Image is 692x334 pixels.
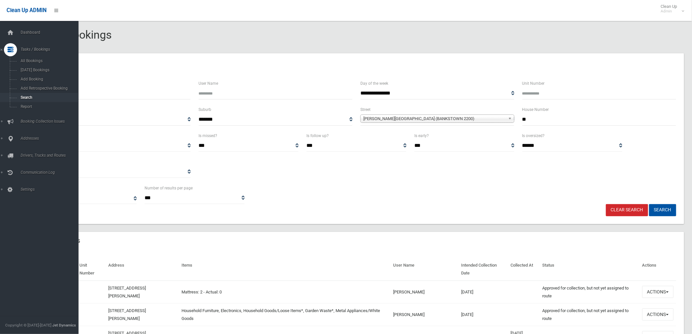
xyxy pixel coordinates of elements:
[658,4,684,14] span: Clean Up
[179,281,390,304] td: Mattress: 2 - Actual: 0
[19,153,84,158] span: Drivers, Trucks and Routes
[522,80,545,87] label: Unit Number
[19,136,84,141] span: Addresses
[7,7,46,13] span: Clean Up ADMIN
[145,185,193,192] label: Number of results per page
[179,258,390,281] th: Items
[19,77,78,81] span: Add Booking
[458,281,508,304] td: [DATE]
[19,59,78,63] span: All Bookings
[19,187,84,192] span: Settings
[199,132,217,139] label: Is missed?
[414,132,429,139] label: Is early?
[508,258,540,281] th: Collected At
[642,286,674,298] button: Actions
[19,104,78,109] span: Report
[540,303,640,326] td: Approved for collection, but not yet assigned to route
[540,281,640,304] td: Approved for collection, but not yet assigned to route
[19,95,78,100] span: Search
[640,258,676,281] th: Actions
[390,281,458,304] td: [PERSON_NAME]
[199,106,211,113] label: Suburb
[19,68,78,72] span: [DATE] Bookings
[19,119,84,124] span: Booking Collection Issues
[458,303,508,326] td: [DATE]
[306,132,329,139] label: Is follow up?
[360,106,371,113] label: Street
[649,204,676,216] button: Search
[661,9,677,14] small: Admin
[390,258,458,281] th: User Name
[19,30,84,35] span: Dashboard
[390,303,458,326] td: [PERSON_NAME]
[19,47,84,52] span: Tasks / Bookings
[360,80,388,87] label: Day of the week
[52,323,76,327] strong: Jet Dynamics
[522,106,549,113] label: House Number
[540,258,640,281] th: Status
[458,258,508,281] th: Intended Collection Date
[5,323,51,327] span: Copyright © [DATE]-[DATE]
[199,80,218,87] label: User Name
[642,308,674,321] button: Actions
[179,303,390,326] td: Household Furniture, Electronics, Household Goods/Loose Items*, Garden Waste*, Metal Appliances/W...
[106,258,179,281] th: Address
[19,170,84,175] span: Communication Log
[19,86,78,91] span: Add Retrospective Booking
[606,204,648,216] a: Clear Search
[108,286,146,298] a: [STREET_ADDRESS][PERSON_NAME]
[108,308,146,321] a: [STREET_ADDRESS][PERSON_NAME]
[77,258,106,281] th: Unit Number
[522,132,545,139] label: Is oversized?
[363,115,506,123] span: [PERSON_NAME][GEOGRAPHIC_DATA] (BANKSTOWN 2200)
